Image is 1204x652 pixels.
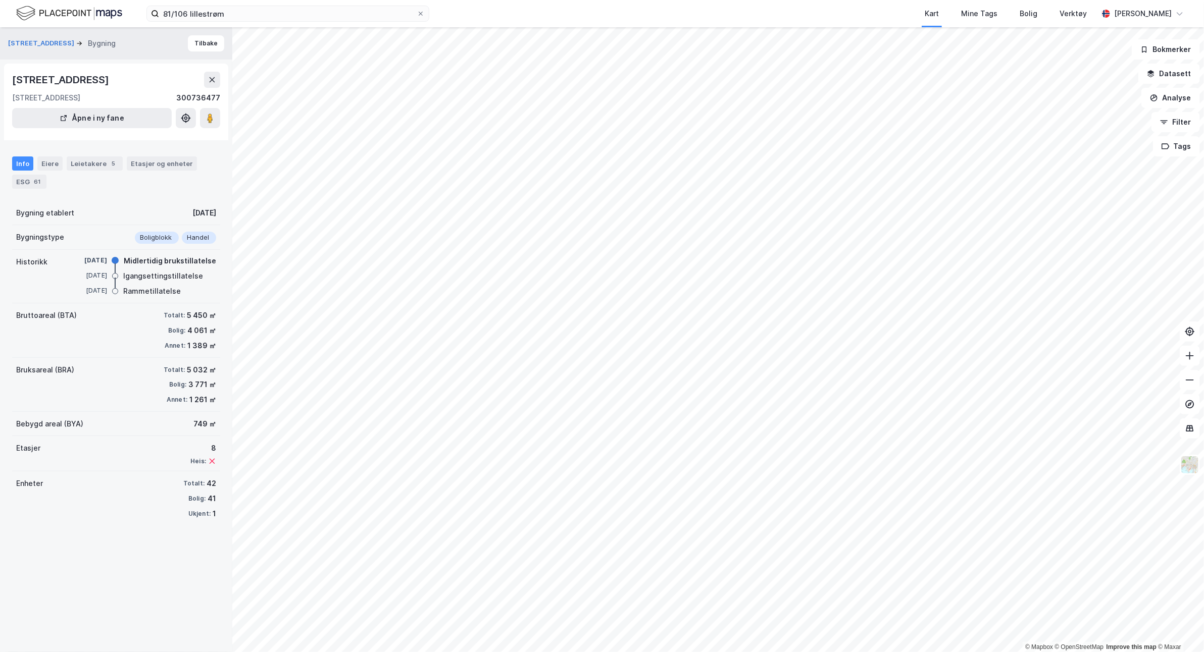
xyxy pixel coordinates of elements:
a: Improve this map [1107,643,1157,650]
div: 5 450 ㎡ [187,309,216,321]
div: Midlertidig brukstillatelse [124,255,216,267]
iframe: Chat Widget [1153,604,1204,652]
button: Datasett [1138,64,1200,84]
div: 300736477 [176,92,220,104]
div: 1 261 ㎡ [189,394,216,406]
div: Ukjent: [188,510,211,518]
div: Kart [925,8,939,20]
div: Totalt: [164,366,185,374]
button: Åpne i ny fane [12,108,172,128]
div: 4 061 ㎡ [187,324,216,337]
div: Mine Tags [961,8,997,20]
div: Totalt: [183,479,205,487]
div: 749 ㎡ [193,418,216,430]
div: [STREET_ADDRESS] [12,72,111,88]
div: Annet: [167,396,187,404]
a: OpenStreetMap [1055,643,1104,650]
div: 5 032 ㎡ [187,364,216,376]
div: Etasjer og enheter [131,159,193,168]
div: Eiere [37,156,63,171]
div: [DATE] [67,286,107,295]
div: Etasjer [16,442,40,454]
div: Annet: [165,342,185,350]
button: Bokmerker [1132,39,1200,60]
button: [STREET_ADDRESS] [8,38,76,48]
button: Tags [1153,136,1200,156]
div: Totalt: [164,311,185,319]
div: [DATE] [67,256,107,265]
div: 1 [213,508,216,520]
div: Igangsettingstillatelse [123,270,203,282]
div: Kontrollprogram for chat [1153,604,1204,652]
a: Mapbox [1025,643,1053,650]
img: Z [1180,455,1199,474]
div: Bebygd areal (BYA) [16,418,83,430]
div: [DATE] [67,271,107,280]
div: 1 389 ㎡ [187,340,216,352]
div: 61 [32,177,42,187]
div: 41 [208,493,216,505]
div: Bolig: [188,495,206,503]
div: Bolig: [169,381,186,389]
div: 5 [109,158,119,169]
div: Bruttoareal (BTA) [16,309,77,321]
div: Bygning etablert [16,207,74,219]
div: [STREET_ADDRESS] [12,92,80,104]
div: Historikk [16,256,47,268]
div: Leietakere [67,156,123,171]
div: [PERSON_NAME] [1114,8,1172,20]
div: 3 771 ㎡ [188,378,216,391]
div: Enheter [16,477,43,490]
button: Filter [1151,112,1200,132]
div: Bolig: [168,327,185,335]
div: Info [12,156,33,171]
button: Tilbake [188,35,224,51]
img: logo.f888ab2527a4732fd821a326f86c7f29.svg [16,5,122,22]
div: Bygning [88,37,116,49]
button: Analyse [1141,88,1200,108]
div: Bolig [1020,8,1037,20]
div: 42 [207,477,216,490]
div: Heis: [190,457,206,465]
div: Bygningstype [16,231,64,243]
div: Verktøy [1060,8,1087,20]
div: Rammetillatelse [123,285,181,297]
div: 8 [190,442,216,454]
div: ESG [12,175,46,189]
input: Søk på adresse, matrikkel, gårdeiere, leietakere eller personer [159,6,417,21]
div: Bruksareal (BRA) [16,364,74,376]
div: [DATE] [192,207,216,219]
